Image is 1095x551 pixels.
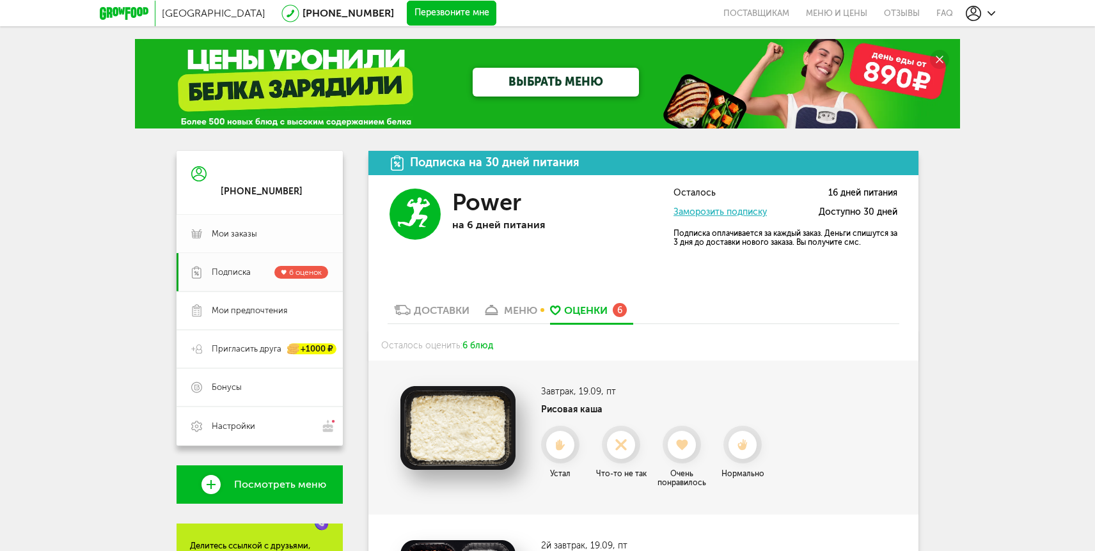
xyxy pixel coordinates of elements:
h4: Рисовая каша [541,404,771,415]
p: на 6 дней питания [452,219,638,231]
a: Настройки [177,407,343,446]
div: Доставки [414,304,469,316]
div: 6 [613,303,627,317]
h3: Power [452,189,521,216]
span: 6 блюд [462,340,493,351]
img: icon.da23462.svg [391,155,404,171]
div: Подписка на 30 дней питания [410,157,579,169]
div: Устал [532,469,589,478]
a: [PHONE_NUMBER] [303,7,394,19]
span: [GEOGRAPHIC_DATA] [162,7,265,19]
a: Бонусы [177,368,343,407]
p: Подписка оплачивается за каждый заказ. Деньги спишутся за 3 дня до доставки нового заказа. Вы пол... [674,229,897,247]
a: Мои заказы [177,215,343,253]
div: [PHONE_NUMBER] [221,186,303,198]
span: Мои заказы [212,228,257,240]
div: Очень понравилось [653,469,711,487]
span: , 19.09, пт [585,540,627,551]
div: Что-то не так [592,469,650,478]
span: Посмотреть меню [234,479,326,490]
a: Мои предпочтения [177,291,343,330]
a: Заморозить подписку [674,206,767,217]
a: Оценки 6 [544,303,633,323]
span: , 19.09, пт [574,386,616,397]
span: Доступно 30 дней [819,208,897,217]
div: Оценки [564,304,608,316]
span: Бонусы [212,382,242,393]
a: Пригласить друга +1000 ₽ [177,330,343,368]
span: Пригласить друга [212,343,281,355]
span: 16 дней питания [828,189,897,198]
a: меню [476,303,544,323]
span: Осталось [674,189,716,198]
h3: 2й завтрак [541,540,771,551]
img: Рисовая каша [400,386,516,470]
span: Настройки [212,421,255,432]
div: меню [504,304,537,316]
div: +1000 ₽ [288,344,336,355]
span: 6 оценок [289,268,322,277]
div: Нормально [714,469,771,478]
a: Подписка 6 оценок [177,253,343,291]
a: Доставки [388,303,476,323]
a: ВЫБРАТЬ МЕНЮ [473,68,639,97]
h3: Завтрак [541,386,771,397]
a: Посмотреть меню [177,465,343,504]
span: Подписка [212,267,251,278]
div: Осталось оценить: [368,330,918,361]
button: Перезвоните мне [407,1,496,26]
span: Мои предпочтения [212,305,287,316]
